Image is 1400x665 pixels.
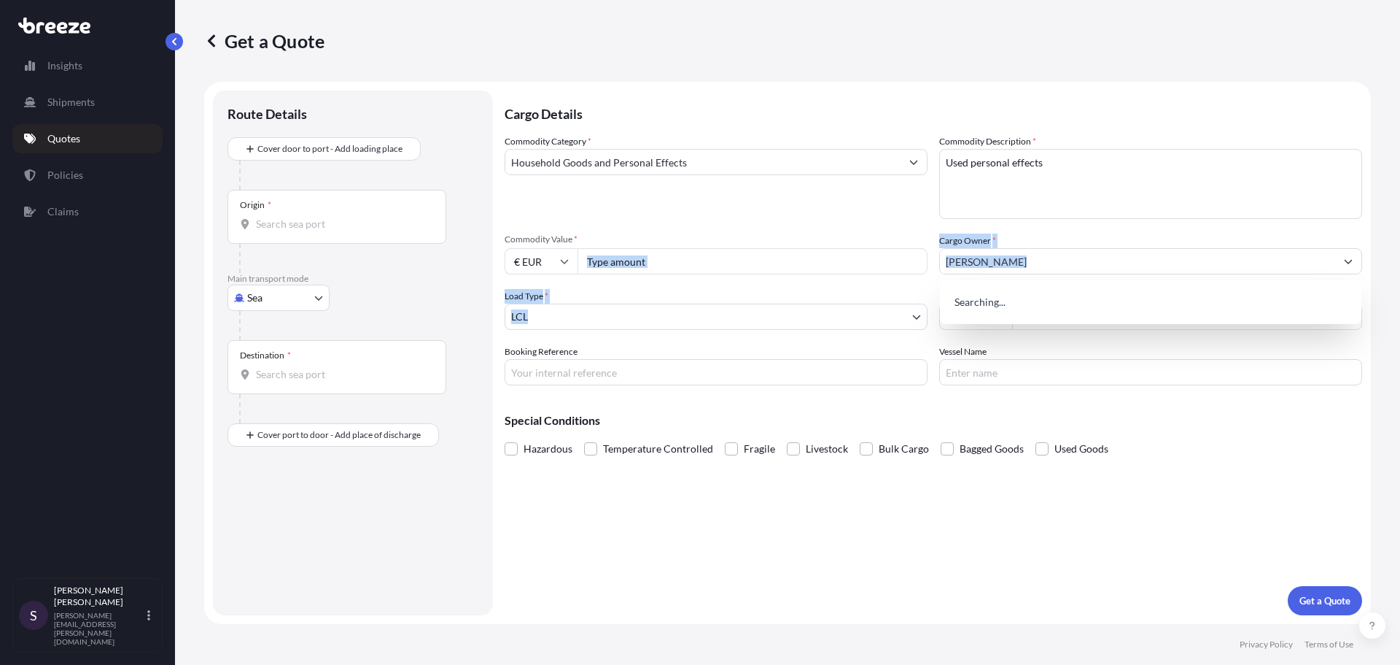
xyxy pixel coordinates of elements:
[505,359,927,385] input: Your internal reference
[505,149,901,175] input: Select a commodity type
[247,291,262,305] span: Sea
[47,168,83,182] p: Policies
[256,217,428,231] input: Origin
[1299,593,1350,608] p: Get a Quote
[256,367,428,382] input: Destination
[12,124,163,153] a: Quotes
[940,248,1335,274] input: Full name
[1335,248,1361,274] button: Show suggestions
[505,304,927,330] button: LCL
[603,438,713,460] span: Temperature Controlled
[12,197,163,226] a: Claims
[806,438,848,460] span: Livestock
[939,134,1036,149] label: Commodity Description
[240,199,271,211] div: Origin
[227,137,421,161] button: Cover door to port - Add loading place
[47,204,79,219] p: Claims
[505,415,1362,426] p: Special Conditions
[12,88,163,117] a: Shipments
[47,131,80,146] p: Quotes
[960,438,1024,460] span: Bagged Goods
[227,273,478,285] p: Main transport mode
[12,51,163,80] a: Insights
[1240,639,1293,650] a: Privacy Policy
[505,345,577,359] label: Booking Reference
[257,142,402,156] span: Cover door to port - Add loading place
[939,289,1362,301] span: Freight Cost
[946,286,1356,318] p: Searching...
[505,91,1362,134] p: Cargo Details
[240,350,291,361] div: Destination
[577,248,927,274] input: Type amount
[47,58,82,73] p: Insights
[505,234,927,245] span: Commodity Value
[227,423,439,447] button: Cover port to door - Add place of discharge
[47,95,95,109] p: Shipments
[1054,438,1108,460] span: Used Goods
[946,286,1356,318] div: Suggestions
[744,438,775,460] span: Fragile
[257,428,421,442] span: Cover port to door - Add place of discharge
[511,310,528,324] span: LCL
[1304,639,1353,650] a: Terms of Use
[30,608,37,623] span: S
[901,149,927,175] button: Show suggestions
[939,359,1362,385] input: Enter name
[12,161,163,190] a: Policies
[54,611,144,646] p: [PERSON_NAME][EMAIL_ADDRESS][PERSON_NAME][DOMAIN_NAME]
[1288,586,1362,615] button: Get a Quote
[939,234,996,248] label: Cargo Owner
[524,438,572,460] span: Hazardous
[227,285,330,311] button: Select transport
[204,29,324,53] p: Get a Quote
[227,105,307,123] p: Route Details
[54,585,144,608] p: [PERSON_NAME] [PERSON_NAME]
[505,134,591,149] label: Commodity Category
[939,345,987,359] label: Vessel Name
[879,438,929,460] span: Bulk Cargo
[505,289,548,304] span: Load Type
